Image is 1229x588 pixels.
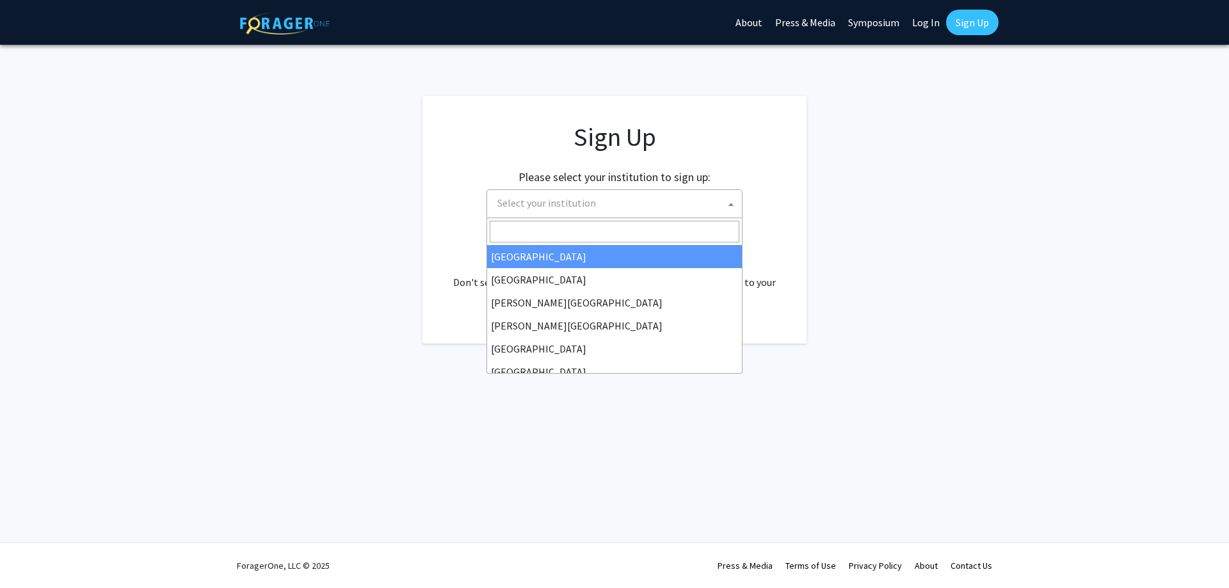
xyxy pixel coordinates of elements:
[951,560,992,571] a: Contact Us
[487,268,742,291] li: [GEOGRAPHIC_DATA]
[240,12,330,35] img: ForagerOne Logo
[237,543,330,588] div: ForagerOne, LLC © 2025
[490,221,739,242] input: Search
[718,560,773,571] a: Press & Media
[487,360,742,383] li: [GEOGRAPHIC_DATA]
[849,560,902,571] a: Privacy Policy
[492,190,742,216] span: Select your institution
[946,10,999,35] a: Sign Up
[448,244,781,305] div: Already have an account? . Don't see your institution? about bringing ForagerOne to your institut...
[487,291,742,314] li: [PERSON_NAME][GEOGRAPHIC_DATA]
[448,122,781,152] h1: Sign Up
[487,245,742,268] li: [GEOGRAPHIC_DATA]
[518,170,711,184] h2: Please select your institution to sign up:
[486,189,743,218] span: Select your institution
[487,337,742,360] li: [GEOGRAPHIC_DATA]
[487,314,742,337] li: [PERSON_NAME][GEOGRAPHIC_DATA]
[915,560,938,571] a: About
[497,196,596,209] span: Select your institution
[785,560,836,571] a: Terms of Use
